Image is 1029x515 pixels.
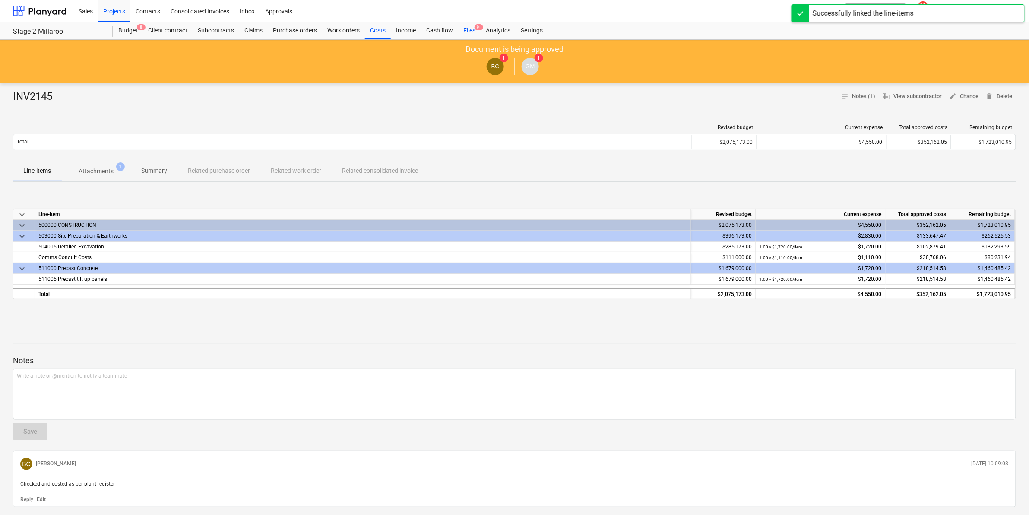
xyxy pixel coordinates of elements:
[986,92,1013,102] span: Delete
[691,274,756,285] div: $1,679,000.00
[949,92,957,100] span: edit
[691,242,756,252] div: $285,173.00
[949,92,979,102] span: Change
[36,460,76,467] p: [PERSON_NAME]
[886,288,950,299] div: $352,162.05
[13,27,103,36] div: Stage 2 Millaroo
[322,22,365,39] a: Work orders
[886,135,951,149] div: $352,162.05
[760,263,882,274] div: $1,720.00
[760,255,803,260] small: 1.00 × $1,110.00 / item
[522,58,539,75] div: Geoff Morley
[17,210,27,220] span: keyboard_arrow_down
[491,63,500,70] span: BC
[193,22,239,39] a: Subcontracts
[421,22,458,39] a: Cash flow
[886,231,950,242] div: $133,647.47
[458,22,481,39] a: Files9+
[920,254,947,261] span: $30,768.06
[20,496,33,503] button: Reply
[982,90,1016,103] button: Delete
[838,90,879,103] button: Notes (1)
[526,63,535,70] span: GM
[268,22,322,39] a: Purchase orders
[691,263,756,274] div: $1,679,000.00
[38,276,107,282] span: 511005 Precast tilt up panels
[38,254,92,261] span: Comms Conduit Costs
[20,481,115,487] span: Checked and costed as per plant register
[696,124,754,130] div: Revised budget
[113,22,143,39] div: Budget
[890,124,948,130] div: Total approved costs
[141,166,167,175] p: Summary
[950,220,1015,231] div: $1,723,010.95
[691,231,756,242] div: $396,173.00
[886,263,950,274] div: $218,514.58
[17,264,27,274] span: keyboard_arrow_down
[691,288,756,299] div: $2,075,173.00
[20,458,32,470] div: Billy Campbell
[883,92,942,102] span: View subcontractor
[113,22,143,39] a: Budget8
[917,244,947,250] span: $102,879.41
[917,276,947,282] span: $218,514.58
[691,209,756,220] div: Revised budget
[883,92,890,100] span: business
[35,288,691,299] div: Total
[946,90,982,103] button: Change
[760,274,882,285] div: $1,720.00
[950,288,1015,299] div: $1,723,010.95
[950,231,1015,242] div: $262,525.53
[516,22,548,39] a: Settings
[978,276,1011,282] span: $1,460,485.42
[17,138,28,146] p: Total
[760,220,882,231] div: $4,550.00
[985,254,1011,261] span: $80,231.94
[116,162,125,171] span: 1
[972,460,1009,467] p: [DATE] 10:09:08
[760,252,882,263] div: $1,110.00
[487,58,504,75] div: Billy Campbell
[760,277,803,282] small: 1.00 × $1,720.00 / item
[365,22,391,39] div: Costs
[13,356,1016,366] p: Notes
[481,22,516,39] a: Analytics
[391,22,421,39] a: Income
[38,220,687,230] div: 500000 CONSTRUCTION
[756,209,886,220] div: Current expense
[22,461,30,467] span: BC
[38,263,687,273] div: 511000 Precast Concrete
[879,90,946,103] button: View subcontractor
[841,92,876,102] span: Notes (1)
[239,22,268,39] a: Claims
[691,220,756,231] div: $2,075,173.00
[886,220,950,231] div: $352,162.05
[38,244,104,250] span: 504015 Detailed Excavation
[813,8,914,19] div: Successfully linked the line-items
[760,245,803,249] small: 1.00 × $1,720.00 / item
[982,244,1011,250] span: $182,293.59
[37,496,46,503] button: Edit
[886,209,950,220] div: Total approved costs
[17,231,27,242] span: keyboard_arrow_down
[475,24,483,30] span: 9+
[950,209,1015,220] div: Remaining budget
[841,92,849,100] span: notes
[760,289,882,300] div: $4,550.00
[760,242,882,252] div: $1,720.00
[760,231,882,242] div: $2,830.00
[143,22,193,39] a: Client contract
[760,124,883,130] div: Current expense
[35,209,691,220] div: Line-item
[137,24,146,30] span: 8
[13,90,59,104] div: INV2145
